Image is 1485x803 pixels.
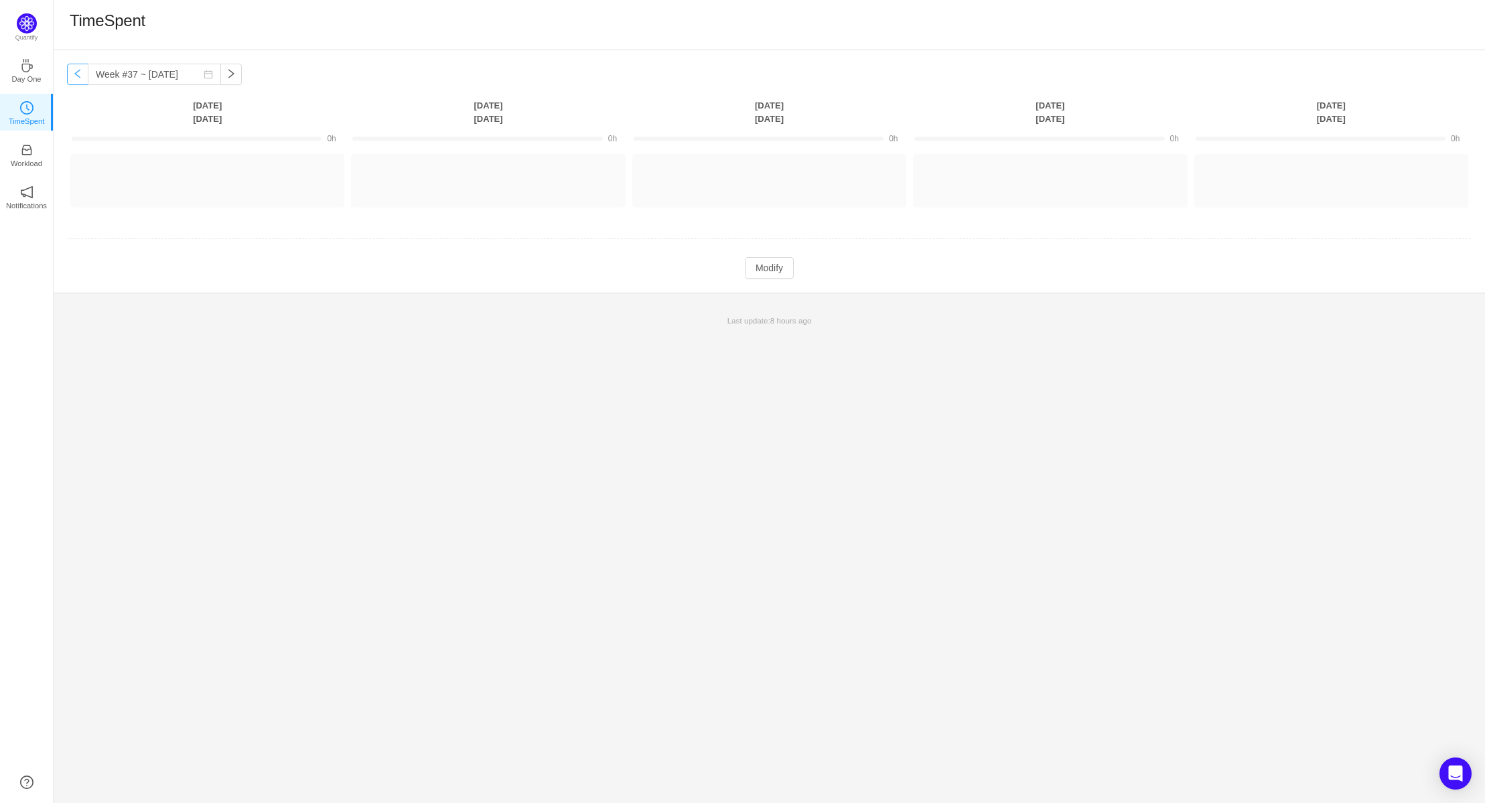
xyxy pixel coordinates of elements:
[11,73,41,85] p: Day One
[17,13,37,33] img: Quantify
[348,98,628,126] th: [DATE] [DATE]
[20,143,33,157] i: icon: inbox
[15,33,38,43] p: Quantify
[20,186,33,199] i: icon: notification
[770,316,812,325] span: 8 hours ago
[220,64,242,85] button: icon: right
[20,105,33,119] a: icon: clock-circleTimeSpent
[20,147,33,161] a: icon: inboxWorkload
[745,257,794,279] button: Modify
[889,134,898,143] span: 0h
[9,115,45,127] p: TimeSpent
[204,70,213,79] i: icon: calendar
[1170,134,1179,143] span: 0h
[608,134,617,143] span: 0h
[6,200,47,212] p: Notifications
[910,98,1190,126] th: [DATE] [DATE]
[20,776,33,789] a: icon: question-circle
[67,64,88,85] button: icon: left
[70,11,145,31] h1: TimeSpent
[20,101,33,115] i: icon: clock-circle
[629,98,910,126] th: [DATE] [DATE]
[11,157,42,169] p: Workload
[1439,757,1472,790] div: Open Intercom Messenger
[20,190,33,203] a: icon: notificationNotifications
[20,63,33,76] a: icon: coffeeDay One
[88,64,221,85] input: Select a week
[327,134,336,143] span: 0h
[20,59,33,72] i: icon: coffee
[1451,134,1460,143] span: 0h
[67,98,348,126] th: [DATE] [DATE]
[727,316,812,325] span: Last update:
[1191,98,1472,126] th: [DATE] [DATE]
